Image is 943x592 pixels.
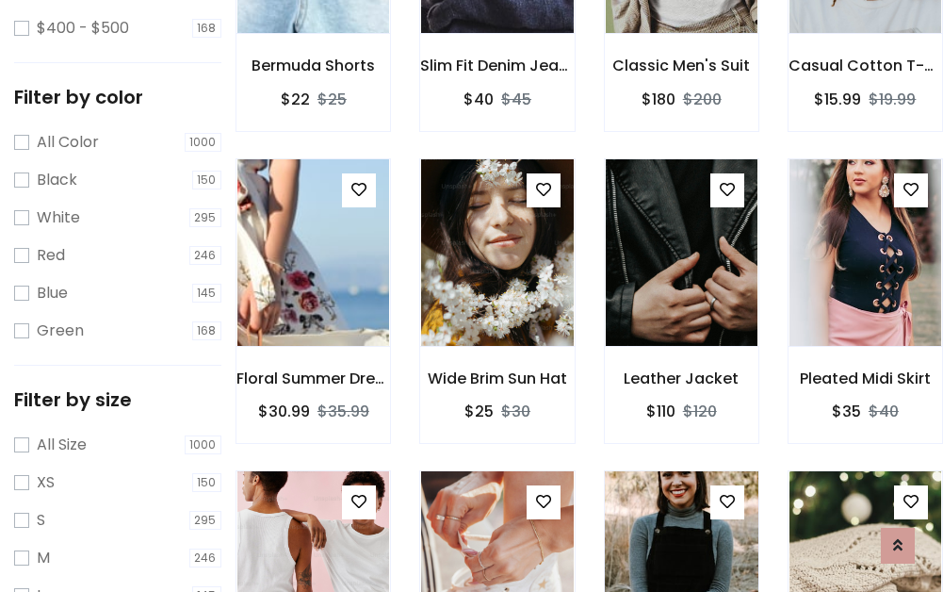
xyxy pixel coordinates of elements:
[37,547,50,569] label: M
[189,208,222,227] span: 295
[37,282,68,304] label: Blue
[646,403,675,420] h6: $110
[37,434,87,456] label: All Size
[683,89,722,110] del: $200
[185,436,222,454] span: 1000
[189,511,222,530] span: 295
[192,284,222,303] span: 145
[258,403,310,420] h6: $30.99
[642,90,675,108] h6: $180
[37,131,99,154] label: All Color
[869,89,916,110] del: $19.99
[192,321,222,340] span: 168
[37,169,77,191] label: Black
[420,370,574,387] h6: Wide Brim Sun Hat
[420,57,574,74] h6: Slim Fit Denim Jeans
[789,370,942,387] h6: Pleated Midi Skirt
[37,17,129,40] label: $400 - $500
[192,171,222,189] span: 150
[501,401,530,422] del: $30
[14,388,221,411] h5: Filter by size
[869,401,899,422] del: $40
[37,509,45,532] label: S
[605,57,758,74] h6: Classic Men's Suit
[14,86,221,108] h5: Filter by color
[683,401,717,422] del: $120
[317,401,369,422] del: $35.99
[189,549,222,567] span: 246
[37,320,84,342] label: Green
[236,370,390,387] h6: Floral Summer Dress
[605,370,758,387] h6: Leather Jacket
[192,473,222,492] span: 150
[317,89,347,110] del: $25
[185,133,222,152] span: 1000
[789,57,942,74] h6: Casual Cotton T-Shirt
[463,90,494,108] h6: $40
[814,90,861,108] h6: $15.99
[37,471,55,494] label: XS
[37,244,65,267] label: Red
[37,206,80,229] label: White
[281,90,310,108] h6: $22
[236,57,390,74] h6: Bermuda Shorts
[501,89,531,110] del: $45
[189,246,222,265] span: 246
[192,19,222,38] span: 168
[464,403,494,420] h6: $25
[832,403,861,420] h6: $35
